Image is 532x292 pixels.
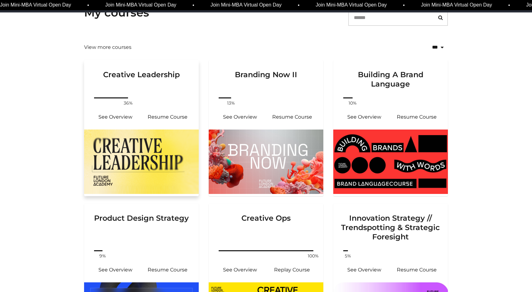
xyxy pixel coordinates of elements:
[333,60,448,96] a: Building A Brand Language
[266,110,318,125] a: Branding Now II: Resume Course
[338,262,391,277] a: Innovation Strategy // Trendspotting & Strategic Foresight: See Overview
[508,2,510,9] span: •
[333,204,448,249] a: Innovation Strategy // Trendspotting & Strategic Foresight
[216,60,316,89] h3: Branding Now II
[141,110,194,125] a: Creative Leadership: Resume Course
[405,39,448,55] select: status
[345,100,360,106] span: 10%
[341,60,440,89] h3: Building A Brand Language
[209,204,323,249] a: Creative Ops
[338,110,391,125] a: Building A Brand Language: See Overview
[214,110,266,125] a: Branding Now II: See Overview
[95,253,110,259] span: 9%
[84,60,199,96] a: Creative Leadership
[84,204,199,249] a: Product Design Strategy
[341,204,440,242] h3: Innovation Strategy // Trendspotting & Strategic Foresight
[391,262,443,277] a: Innovation Strategy // Trendspotting & Strategic Foresight: Resume Course
[92,204,191,242] h3: Product Design Strategy
[266,262,318,277] a: Creative Ops: Resume Course
[306,253,321,259] span: 100%
[340,253,355,259] span: 5%
[89,262,141,277] a: Product Design Strategy : See Overview
[92,60,191,89] h3: Creative Leadership
[214,262,266,277] a: Creative Ops: See Overview
[224,100,239,106] span: 13%
[403,2,405,9] span: •
[84,44,131,51] a: View more courses
[87,2,89,9] span: •
[298,2,300,9] span: •
[89,110,141,125] a: Creative Leadership: See Overview
[391,110,443,125] a: Building A Brand Language: Resume Course
[209,60,323,96] a: Branding Now II
[192,2,194,9] span: •
[141,262,194,277] a: Product Design Strategy : Resume Course
[84,6,149,19] h3: My courses
[121,100,135,106] span: 36%
[216,204,316,242] h3: Creative Ops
